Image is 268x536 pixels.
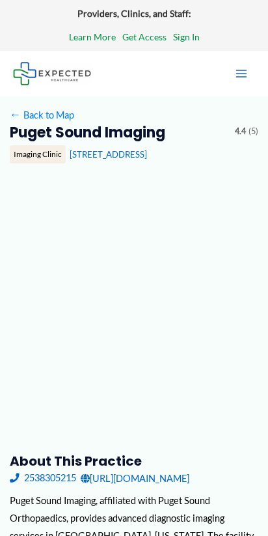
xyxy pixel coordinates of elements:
[228,60,255,87] button: Main menu toggle
[81,470,189,487] a: [URL][DOMAIN_NAME]
[122,29,167,46] a: Get Access
[77,8,191,19] strong: Providers, Clinics, and Staff:
[248,124,258,139] span: (5)
[10,124,226,142] h2: Puget Sound Imaging
[10,109,21,120] span: ←
[69,29,116,46] a: Learn More
[10,453,259,470] h3: About this practice
[235,124,246,139] span: 4.4
[13,62,91,85] img: Expected Healthcare Logo - side, dark font, small
[173,29,200,46] a: Sign In
[70,149,147,160] a: [STREET_ADDRESS]
[10,145,66,163] div: Imaging Clinic
[10,106,74,124] a: ←Back to Map
[10,470,76,487] a: 2538305215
